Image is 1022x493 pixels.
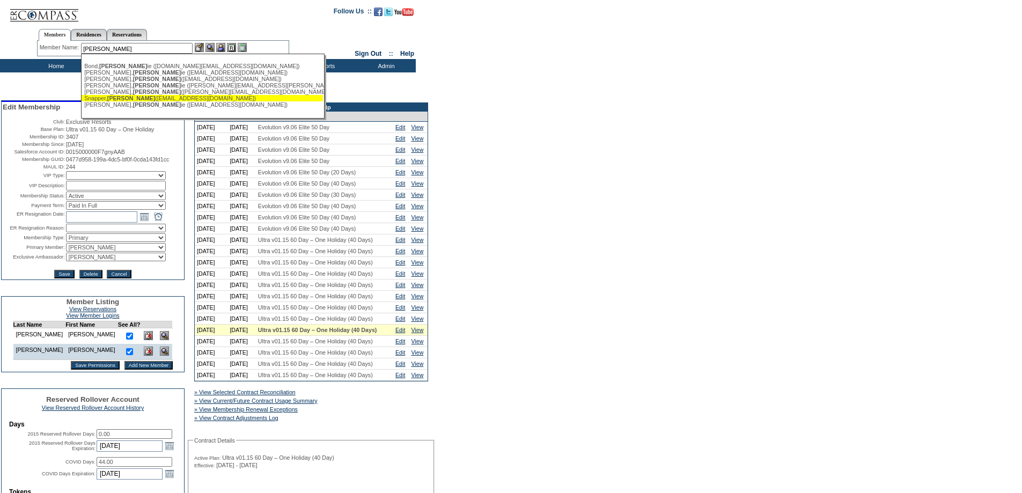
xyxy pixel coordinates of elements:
[84,82,320,89] div: [PERSON_NAME], ie ([PERSON_NAME][EMAIL_ADDRESS][PERSON_NAME][DOMAIN_NAME])
[258,237,373,243] span: Ultra v01.15 60 Day – One Holiday (40 Days)
[227,313,255,325] td: [DATE]
[195,257,227,268] td: [DATE]
[227,122,255,133] td: [DATE]
[66,312,119,319] a: View Member Logins
[395,225,405,232] a: Edit
[195,156,227,167] td: [DATE]
[71,361,120,370] input: Save Permissions
[84,69,320,76] div: [PERSON_NAME], ie ([EMAIL_ADDRESS][DOMAIN_NAME])
[227,201,255,212] td: [DATE]
[258,259,373,266] span: Ultra v01.15 60 Day – One Holiday (40 Days)
[84,95,320,101] div: Snapper, ([EMAIL_ADDRESS][DOMAIN_NAME])
[3,233,65,242] td: Membership Type:
[395,270,405,277] a: Edit
[374,11,383,17] a: Become our fan on Facebook
[389,50,393,57] span: ::
[227,268,255,279] td: [DATE]
[124,361,173,370] input: Add New Member
[411,146,423,153] a: View
[195,212,227,223] td: [DATE]
[411,304,423,311] a: View
[258,270,373,277] span: Ultra v01.15 60 Day – One Holiday (40 Days)
[194,406,298,413] a: » View Membership Renewal Exceptions
[395,338,405,344] a: Edit
[195,291,227,302] td: [DATE]
[144,331,153,340] img: Delete
[258,169,356,175] span: Evolution v9.06 Elite 50 Day (20 Days)
[138,211,150,223] a: Open the calendar popup.
[133,76,181,82] span: [PERSON_NAME]
[160,331,169,340] img: View Dashboard
[258,315,373,322] span: Ultra v01.15 60 Day – One Holiday (40 Days)
[411,237,423,243] a: View
[227,167,255,178] td: [DATE]
[66,149,125,155] span: 0015000000F7gnyAAB
[194,455,220,461] span: Active Plan:
[258,225,356,232] span: Evolution v9.06 Elite 50 Day (40 Days)
[258,135,329,142] span: Evolution v9.06 Elite 50 Day
[384,8,393,16] img: Follow us on Twitter
[216,462,258,468] span: [DATE] - [DATE]
[258,282,373,288] span: Ultra v01.15 60 Day – One Holiday (40 Days)
[195,302,227,313] td: [DATE]
[395,360,405,367] a: Edit
[258,214,356,220] span: Evolution v9.06 Elite 50 Day (40 Days)
[66,119,112,125] span: Exclusive Resorts
[258,338,373,344] span: Ultra v01.15 60 Day – One Holiday (40 Days)
[258,372,373,378] span: Ultra v01.15 60 Day – One Holiday (40 Days)
[46,395,139,403] span: Reserved Rollover Account
[27,431,95,437] label: 2015 Reserved Rollover Days:
[40,43,81,52] div: Member Name:
[258,304,373,311] span: Ultra v01.15 60 Day – One Holiday (40 Days)
[133,89,181,95] span: [PERSON_NAME]
[258,248,373,254] span: Ultra v01.15 60 Day – One Holiday (40 Days)
[395,259,405,266] a: Edit
[400,50,414,57] a: Help
[3,171,65,180] td: VIP Type:
[66,141,84,148] span: [DATE]
[395,192,405,198] a: Edit
[195,246,227,257] td: [DATE]
[227,279,255,291] td: [DATE]
[227,144,255,156] td: [DATE]
[411,293,423,299] a: View
[227,257,255,268] td: [DATE]
[227,370,255,381] td: [DATE]
[195,268,227,279] td: [DATE]
[133,82,181,89] span: [PERSON_NAME]
[65,328,118,344] td: [PERSON_NAME]
[258,192,356,198] span: Evolution v9.06 Elite 50 Day (30 Days)
[227,302,255,313] td: [DATE]
[411,315,423,322] a: View
[395,158,405,164] a: Edit
[395,146,405,153] a: Edit
[195,358,227,370] td: [DATE]
[99,63,147,69] span: [PERSON_NAME]
[411,225,423,232] a: View
[222,454,334,461] span: Ultra v01.15 60 Day – One Holiday (40 Day)
[411,124,423,130] a: View
[66,134,79,140] span: 3407
[334,6,372,19] td: Follow Us ::
[411,338,423,344] a: View
[84,101,320,108] div: [PERSON_NAME], ie ([EMAIL_ADDRESS][DOMAIN_NAME])
[66,156,170,163] span: 0477d958-199a-4dc5-bf0f-0cda143fd1cc
[195,189,227,201] td: [DATE]
[411,360,423,367] a: View
[195,178,227,189] td: [DATE]
[411,372,423,378] a: View
[411,282,423,288] a: View
[395,124,405,130] a: Edit
[411,327,423,333] a: View
[193,437,236,444] legend: Contract Details
[195,325,227,336] td: [DATE]
[67,298,120,306] span: Member Listing
[152,211,164,223] a: Open the time view popup.
[411,135,423,142] a: View
[3,156,65,163] td: Membership GUID:
[227,234,255,246] td: [DATE]
[194,415,278,421] a: » View Contract Adjustments Log
[258,124,329,130] span: Evolution v9.06 Elite 50 Day
[65,344,118,360] td: [PERSON_NAME]
[394,11,414,17] a: Subscribe to our YouTube Channel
